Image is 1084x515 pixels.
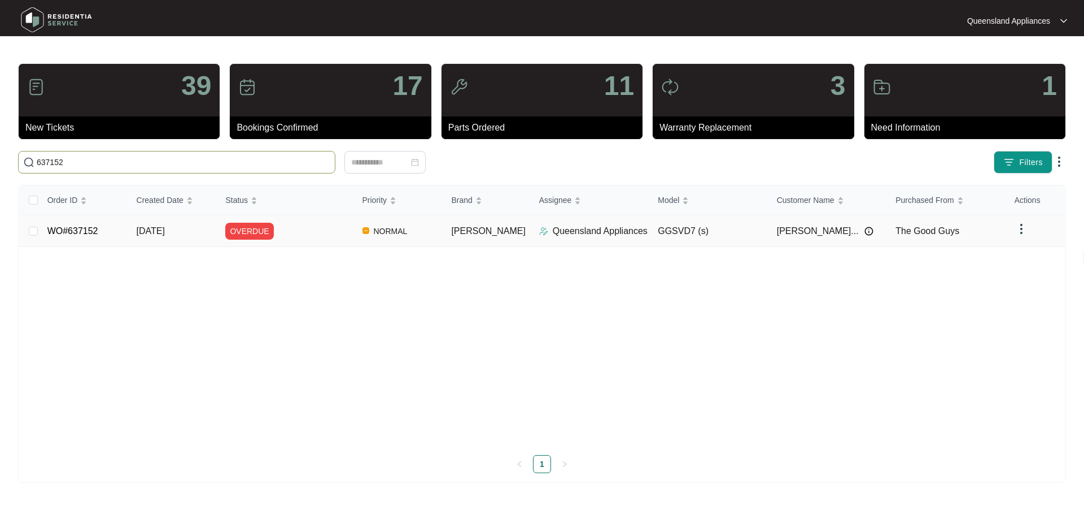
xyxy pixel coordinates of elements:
th: Priority [353,185,443,215]
img: residentia service logo [17,3,96,37]
td: GGSVD7 (s) [649,215,768,247]
img: dropdown arrow [1015,222,1028,236]
span: left [516,461,523,468]
p: Queensland Appliances [967,15,1050,27]
span: right [561,461,568,468]
span: Purchased From [895,194,954,206]
p: Bookings Confirmed [237,121,431,135]
span: NORMAL [369,224,412,238]
span: [PERSON_NAME] [451,226,526,236]
span: Order ID [47,194,78,206]
th: Customer Name [768,185,887,215]
p: 11 [604,72,634,99]
p: Warranty Replacement [659,121,854,135]
th: Model [649,185,768,215]
th: Actions [1006,185,1065,215]
li: Previous Page [510,455,528,473]
img: Info icon [864,227,873,236]
span: Filters [1019,157,1043,168]
th: Order ID [38,185,128,215]
a: WO#637152 [47,226,98,236]
img: icon [27,78,45,96]
p: 39 [181,72,211,99]
span: Status [225,194,248,206]
span: Model [658,194,679,206]
th: Purchased From [886,185,1006,215]
span: Created Date [137,194,183,206]
span: Priority [362,194,387,206]
span: OVERDUE [225,223,273,240]
span: [DATE] [137,226,165,236]
p: 17 [392,72,422,99]
span: Customer Name [777,194,834,206]
th: Status [216,185,353,215]
img: filter icon [1003,157,1015,168]
img: Vercel Logo [362,227,369,234]
img: icon [450,78,468,96]
span: Brand [451,194,472,206]
p: Parts Ordered [448,121,642,135]
img: dropdown arrow [1060,18,1067,24]
p: 3 [831,72,846,99]
img: icon [661,78,679,96]
a: 1 [534,456,550,473]
button: right [556,455,574,473]
p: 1 [1042,72,1057,99]
button: left [510,455,528,473]
span: The Good Guys [895,226,959,236]
img: search-icon [23,157,34,168]
img: icon [238,78,256,96]
img: Assigner Icon [539,227,548,236]
p: Need Information [871,121,1065,135]
img: icon [873,78,891,96]
input: Search by Order Id, Assignee Name, Customer Name, Brand and Model [37,156,330,168]
p: Queensland Appliances [553,224,648,238]
p: New Tickets [25,121,220,135]
th: Created Date [128,185,217,215]
th: Assignee [530,185,649,215]
button: filter iconFilters [994,151,1052,174]
img: dropdown arrow [1052,155,1066,168]
span: Assignee [539,194,572,206]
li: 1 [533,455,551,473]
span: [PERSON_NAME]... [777,224,859,238]
th: Brand [442,185,530,215]
li: Next Page [556,455,574,473]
